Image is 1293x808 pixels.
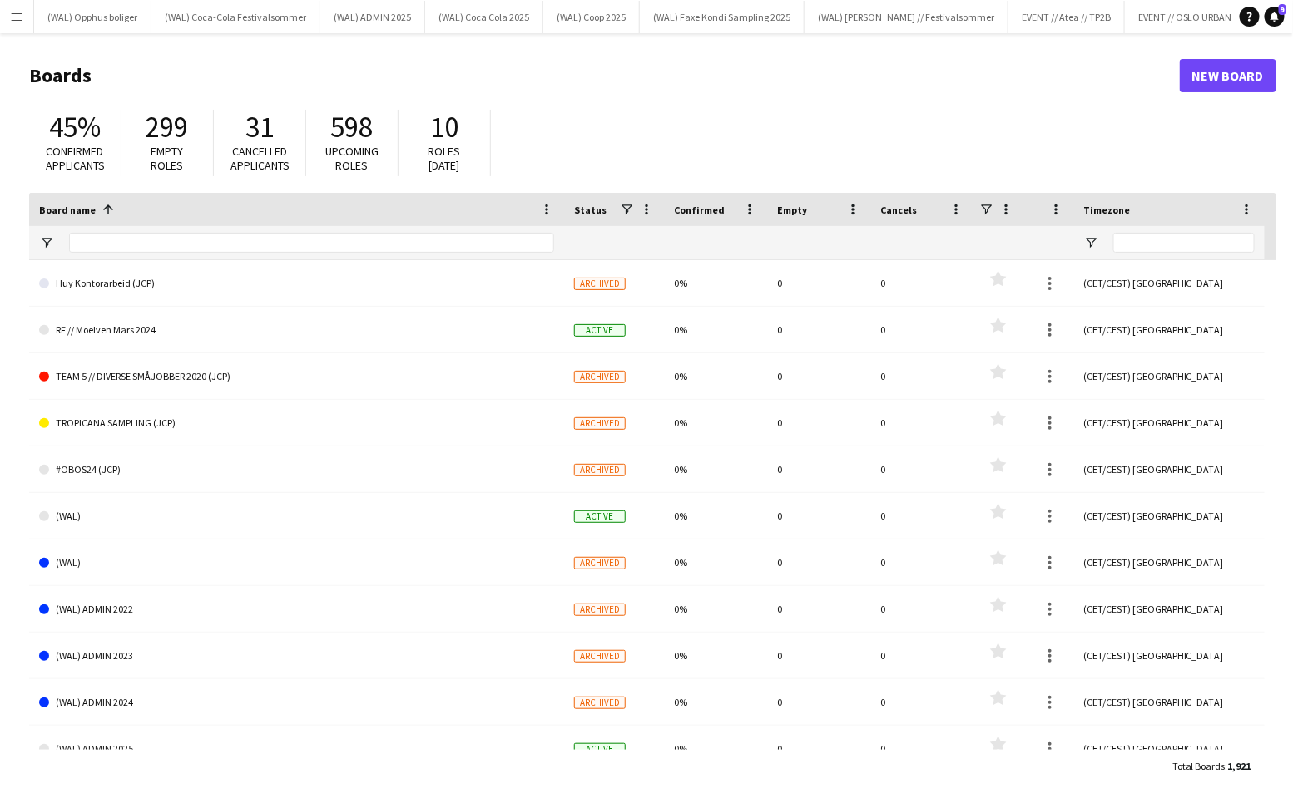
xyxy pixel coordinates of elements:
div: (CET/CEST) [GEOGRAPHIC_DATA] [1073,633,1265,678]
span: Cancels [880,204,917,216]
span: Roles [DATE] [429,144,461,173]
div: 0 [767,586,870,632]
h1: Boards [29,63,1180,88]
input: Board name Filter Input [69,233,554,253]
button: (WAL) ADMIN 2025 [320,1,425,33]
div: 0% [664,679,767,725]
div: 0% [664,446,767,492]
div: (CET/CEST) [GEOGRAPHIC_DATA] [1073,726,1265,771]
div: 0 [870,633,973,678]
div: 0% [664,307,767,352]
input: Timezone Filter Input [1113,233,1255,253]
div: 0 [767,400,870,446]
div: 0 [870,353,973,399]
div: (CET/CEST) [GEOGRAPHIC_DATA] [1073,586,1265,632]
a: TEAM 5 // DIVERSE SMÅJOBBER 2020 (JCP) [39,353,554,400]
button: (WAL) Faxe Kondi Sampling 2025 [640,1,805,33]
a: (WAL) ADMIN 2024 [39,679,554,726]
a: TROPICANA SAMPLING (JCP) [39,400,554,446]
div: 0% [664,260,767,306]
span: 9 [1279,4,1286,15]
button: (WAL) Opphus boliger [34,1,151,33]
span: 299 [146,109,189,145]
a: (WAL) ADMIN 2023 [39,633,554,679]
div: 0 [767,679,870,725]
span: 10 [430,109,458,145]
span: Confirmed applicants [46,144,105,173]
a: Huy Kontorarbeid (JCP) [39,260,554,307]
div: (CET/CEST) [GEOGRAPHIC_DATA] [1073,493,1265,539]
span: Confirmed [674,204,725,216]
span: 45% [49,109,101,145]
div: 0 [767,307,870,352]
span: 31 [245,109,274,145]
span: Active [574,510,626,523]
span: Archived [574,604,626,616]
button: (WAL) Coca Cola 2025 [425,1,543,33]
button: Open Filter Menu [1083,235,1098,250]
div: (CET/CEST) [GEOGRAPHIC_DATA] [1073,260,1265,306]
div: : [1172,750,1251,782]
span: Archived [574,417,626,430]
button: EVENT // OSLO URBAN WEEK 2025 [1125,1,1293,33]
div: 0% [664,726,767,771]
span: 598 [331,109,374,145]
div: (CET/CEST) [GEOGRAPHIC_DATA] [1073,539,1265,585]
span: 1,921 [1228,760,1251,772]
span: Archived [574,371,626,383]
div: 0% [664,400,767,446]
div: (CET/CEST) [GEOGRAPHIC_DATA] [1073,353,1265,399]
div: 0 [767,633,870,678]
div: 0 [767,726,870,771]
div: 0 [870,679,973,725]
div: 0 [870,260,973,306]
div: 0% [664,353,767,399]
button: (WAL) [PERSON_NAME] // Festivalsommer [805,1,1008,33]
div: (CET/CEST) [GEOGRAPHIC_DATA] [1073,446,1265,492]
span: Timezone [1083,204,1130,216]
div: 0% [664,539,767,585]
div: 0 [870,493,973,539]
div: 0 [870,586,973,632]
a: (WAL) [39,539,554,586]
span: Cancelled applicants [230,144,290,173]
a: RF // Moelven Mars 2024 [39,307,554,353]
span: Archived [574,464,626,476]
span: Upcoming roles [325,144,379,173]
div: (CET/CEST) [GEOGRAPHIC_DATA] [1073,679,1265,725]
div: 0% [664,586,767,632]
button: (WAL) Coop 2025 [543,1,640,33]
span: Archived [574,278,626,290]
span: Archived [574,697,626,709]
div: 0 [870,400,973,446]
a: New Board [1180,59,1276,92]
span: Total Boards [1172,760,1226,772]
div: 0 [767,493,870,539]
a: #OBOS24 (JCP) [39,446,554,493]
a: (WAL) ADMIN 2022 [39,586,554,633]
div: (CET/CEST) [GEOGRAPHIC_DATA] [1073,400,1265,446]
div: 0 [767,446,870,492]
span: Empty [777,204,807,216]
div: 0% [664,493,767,539]
span: Active [574,743,626,756]
button: EVENT // Atea // TP2B [1008,1,1125,33]
a: (WAL) [39,493,554,539]
div: 0 [767,260,870,306]
div: 0 [870,307,973,352]
div: 0 [767,353,870,399]
div: (CET/CEST) [GEOGRAPHIC_DATA] [1073,307,1265,352]
a: (WAL) ADMIN 2025 [39,726,554,772]
button: (WAL) Coca-Cola Festivalsommer [151,1,320,33]
span: Status [574,204,607,216]
span: Board name [39,204,96,216]
div: 0 [870,539,973,585]
span: Archived [574,650,626,663]
span: Active [574,324,626,337]
div: 0 [870,446,973,492]
span: Archived [574,557,626,569]
span: Empty roles [151,144,184,173]
div: 0 [767,539,870,585]
button: Open Filter Menu [39,235,54,250]
a: 9 [1265,7,1285,27]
